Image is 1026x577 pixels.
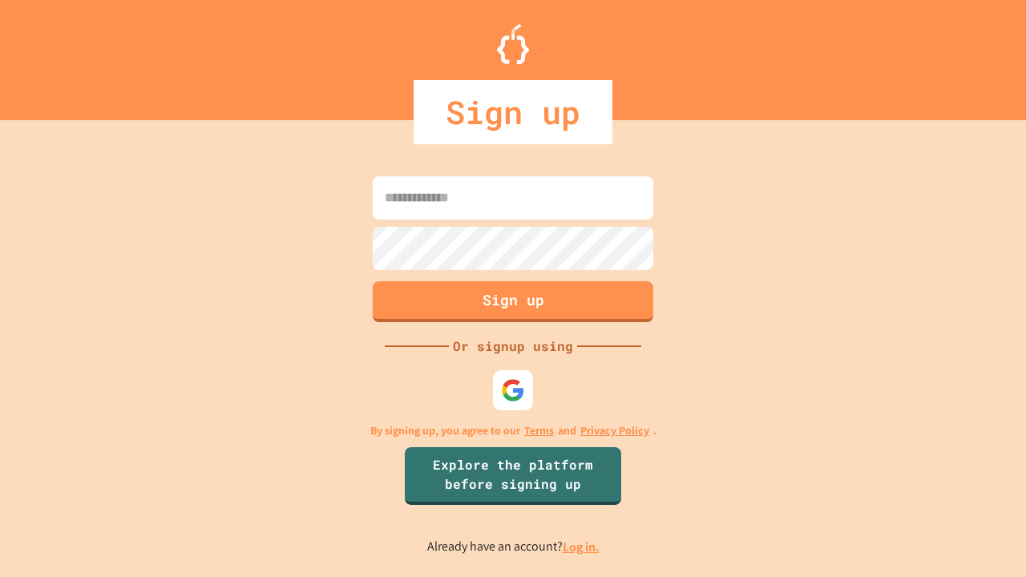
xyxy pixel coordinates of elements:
[497,24,529,64] img: Logo.svg
[449,337,577,356] div: Or signup using
[563,539,600,555] a: Log in.
[370,422,656,439] p: By signing up, you agree to our and .
[405,447,621,505] a: Explore the platform before signing up
[524,422,554,439] a: Terms
[427,537,600,557] p: Already have an account?
[501,378,525,402] img: google-icon.svg
[580,422,649,439] a: Privacy Policy
[414,80,612,144] div: Sign up
[373,281,653,322] button: Sign up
